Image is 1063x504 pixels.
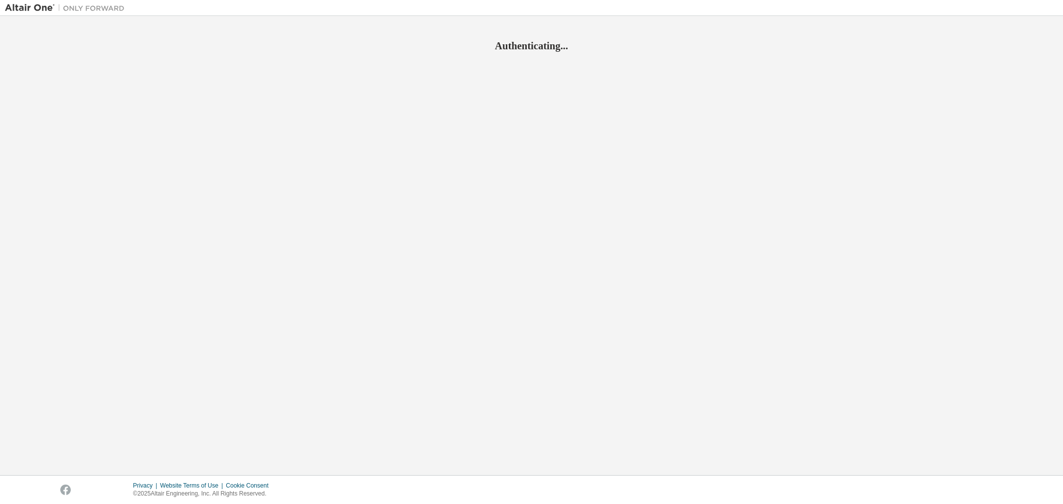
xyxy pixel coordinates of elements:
[133,482,160,490] div: Privacy
[160,482,226,490] div: Website Terms of Use
[133,490,275,498] p: © 2025 Altair Engineering, Inc. All Rights Reserved.
[60,485,71,495] img: facebook.svg
[5,3,130,13] img: Altair One
[226,482,274,490] div: Cookie Consent
[5,39,1058,52] h2: Authenticating...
